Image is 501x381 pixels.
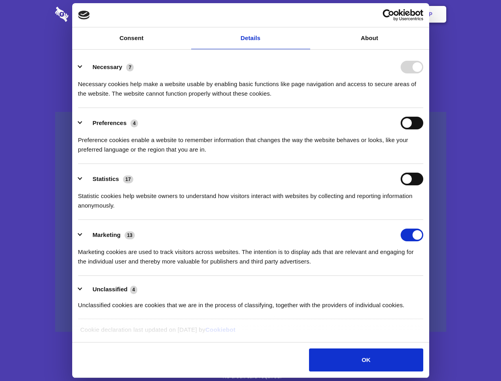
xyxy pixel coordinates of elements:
button: Marketing (13) [78,229,140,241]
a: Login [360,2,394,27]
label: Statistics [92,175,119,182]
label: Marketing [92,231,121,238]
button: Statistics (17) [78,173,138,185]
button: OK [309,348,423,371]
div: Statistic cookies help website owners to understand how visitors interact with websites by collec... [78,185,423,210]
div: Preference cookies enable a website to remember information that changes the way the website beha... [78,129,423,154]
a: About [310,27,429,49]
span: 4 [131,119,138,127]
div: Unclassified cookies are cookies that we are in the process of classifying, together with the pro... [78,294,423,310]
img: logo [78,11,90,19]
h4: Auto-redaction of sensitive data, encrypted data sharing and self-destructing private chats. Shar... [55,72,446,98]
button: Unclassified (4) [78,285,142,294]
label: Preferences [92,119,127,126]
img: logo-wordmark-white-trans-d4663122ce5f474addd5e946df7df03e33cb6a1c49d2221995e7729f52c070b2.svg [55,7,123,22]
iframe: Drift Widget Chat Controller [461,341,491,371]
a: Pricing [233,2,267,27]
span: 17 [123,175,133,183]
button: Necessary (7) [78,61,139,73]
span: 13 [125,231,135,239]
div: Necessary cookies help make a website usable by enabling basic functions like page navigation and... [78,73,423,98]
div: Cookie declaration last updated on [DATE] by [74,325,427,341]
label: Necessary [92,63,122,70]
span: 4 [130,286,138,294]
a: Contact [322,2,358,27]
a: Cookiebot [205,326,236,333]
a: Wistia video thumbnail [55,112,446,332]
span: 7 [126,63,134,71]
a: Usercentrics Cookiebot - opens in a new window [354,9,423,21]
a: Details [191,27,310,49]
h1: Eliminate Slack Data Loss. [55,36,446,64]
div: Marketing cookies are used to track visitors across websites. The intention is to display ads tha... [78,241,423,266]
button: Preferences (4) [78,117,143,129]
a: Consent [72,27,191,49]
